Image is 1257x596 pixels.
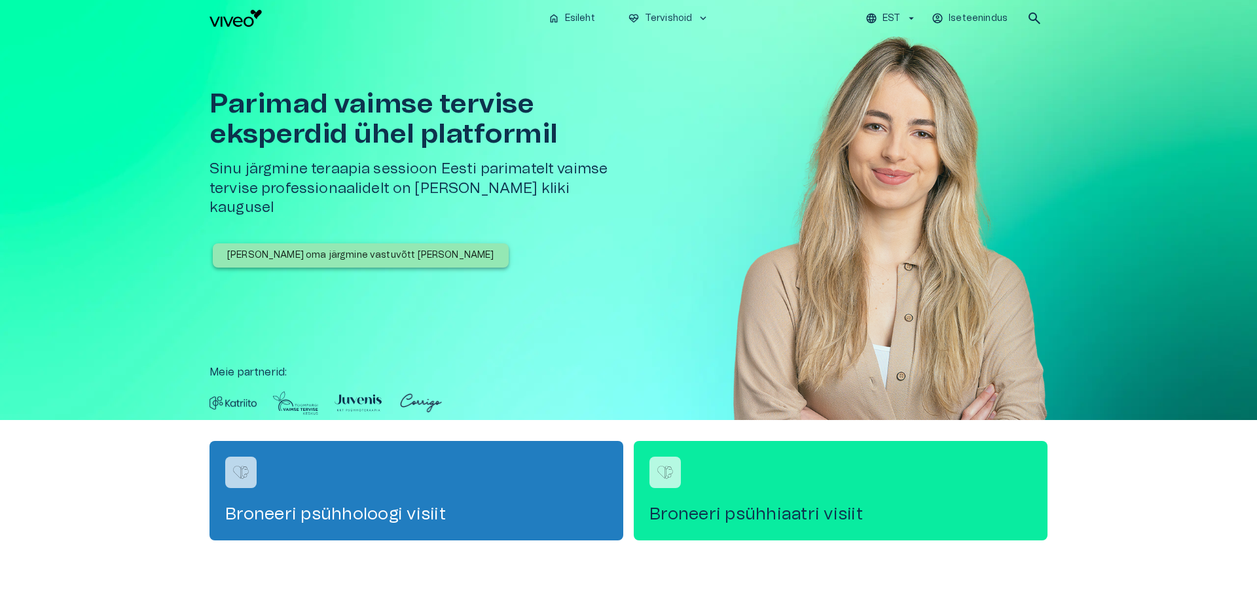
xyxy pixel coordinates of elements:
[543,9,602,28] button: homeEsileht
[883,12,900,26] p: EST
[209,441,623,540] a: Navigate to service booking
[209,10,262,27] img: Viveo logo
[209,160,634,217] h5: Sinu järgmine teraapia sessioon Eesti parimatelt vaimse tervise professionaalidelt on [PERSON_NAM...
[225,504,608,525] h4: Broneeri psühholoogi visiit
[213,243,509,268] button: [PERSON_NAME] oma järgmine vastuvõtt [PERSON_NAME]
[209,391,257,415] img: Partner logo
[949,12,1008,26] p: Iseteenindus
[272,391,319,415] img: Partner logo
[397,391,445,415] img: Partner logo
[645,12,693,26] p: Tervishoid
[623,9,715,28] button: ecg_heartTervishoidkeyboard_arrow_down
[697,12,709,24] span: keyboard_arrow_down
[231,463,251,482] img: Broneeri psühholoogi visiit logo
[565,12,595,26] p: Esileht
[209,89,634,149] h1: Parimad vaimse tervise eksperdid ühel platformil
[930,9,1011,28] button: Iseteenindus
[864,9,919,28] button: EST
[1021,5,1047,31] button: open search modal
[209,364,1047,380] p: Meie partnerid :
[548,12,560,24] span: home
[227,249,494,262] p: [PERSON_NAME] oma järgmine vastuvõtt [PERSON_NAME]
[335,391,382,415] img: Partner logo
[655,463,675,482] img: Broneeri psühhiaatri visiit logo
[733,37,1047,459] img: Woman smiling
[628,12,640,24] span: ecg_heart
[1027,10,1042,26] span: search
[649,504,1032,525] h4: Broneeri psühhiaatri visiit
[209,10,537,27] a: Navigate to homepage
[634,441,1047,540] a: Navigate to service booking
